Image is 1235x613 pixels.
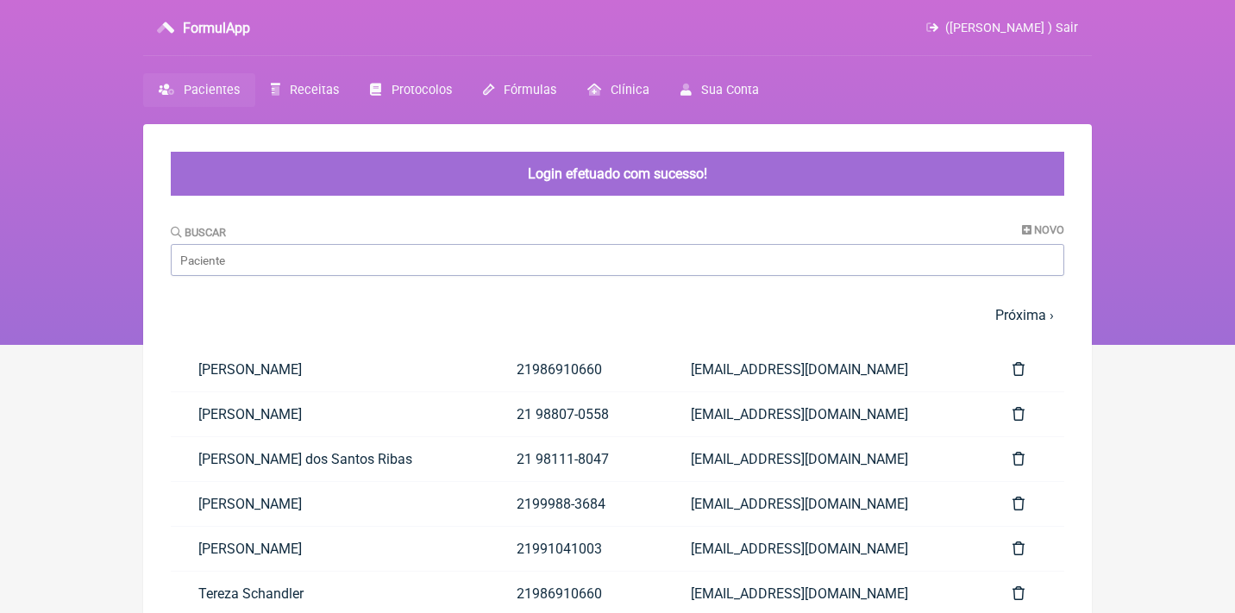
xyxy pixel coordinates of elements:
a: 21 98111-8047 [489,437,663,481]
span: Novo [1034,223,1064,236]
a: ([PERSON_NAME] ) Sair [926,21,1078,35]
input: Paciente [171,244,1064,276]
span: Pacientes [184,83,240,97]
span: Receitas [290,83,339,97]
a: [EMAIL_ADDRESS][DOMAIN_NAME] [663,482,985,526]
a: Protocolos [354,73,467,107]
a: Pacientes [143,73,255,107]
a: Próxima › [995,307,1054,323]
a: Fórmulas [467,73,572,107]
span: Sua Conta [701,83,759,97]
h3: FormulApp [183,20,250,36]
span: Clínica [611,83,649,97]
span: Protocolos [392,83,452,97]
span: Fórmulas [504,83,556,97]
a: [PERSON_NAME] [171,527,489,571]
a: Receitas [255,73,354,107]
a: [EMAIL_ADDRESS][DOMAIN_NAME] [663,437,985,481]
a: Clínica [572,73,665,107]
a: 21 98807-0558 [489,392,663,436]
a: [PERSON_NAME] dos Santos Ribas [171,437,489,481]
a: [EMAIL_ADDRESS][DOMAIN_NAME] [663,347,985,391]
a: 21986910660 [489,347,663,391]
a: Novo [1022,223,1064,236]
a: 21991041003 [489,527,663,571]
a: 2199988-3684 [489,482,663,526]
a: [EMAIL_ADDRESS][DOMAIN_NAME] [663,527,985,571]
a: [PERSON_NAME] [171,347,489,391]
a: Sua Conta [665,73,774,107]
a: [PERSON_NAME] [171,482,489,526]
span: ([PERSON_NAME] ) Sair [945,21,1078,35]
a: [EMAIL_ADDRESS][DOMAIN_NAME] [663,392,985,436]
label: Buscar [171,226,226,239]
div: Login efetuado com sucesso! [171,152,1064,196]
a: [PERSON_NAME] [171,392,489,436]
nav: pager [171,297,1064,334]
